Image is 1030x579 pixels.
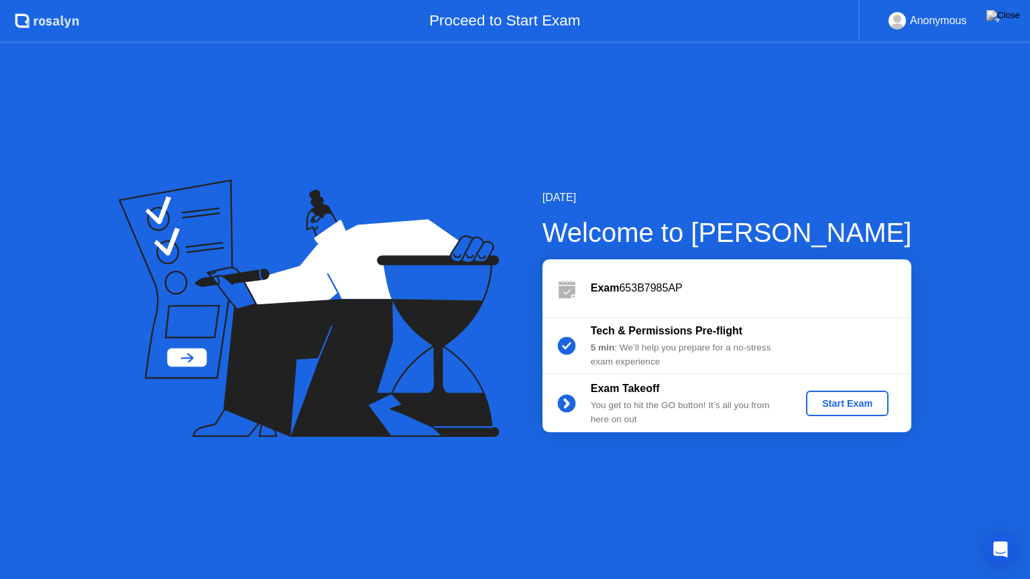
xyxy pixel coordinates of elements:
button: Start Exam [806,391,889,416]
div: : We’ll help you prepare for a no-stress exam experience [591,341,784,369]
div: Anonymous [910,12,967,29]
div: Open Intercom Messenger [984,533,1017,566]
b: Tech & Permissions Pre-flight [591,325,742,336]
div: [DATE] [542,190,912,206]
b: Exam [591,282,620,294]
div: Start Exam [811,398,883,409]
b: Exam Takeoff [591,383,660,394]
div: 653B7985AP [591,280,911,296]
div: Welcome to [PERSON_NAME] [542,212,912,253]
div: You get to hit the GO button! It’s all you from here on out [591,399,784,426]
img: Close [986,10,1020,21]
b: 5 min [591,342,615,352]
